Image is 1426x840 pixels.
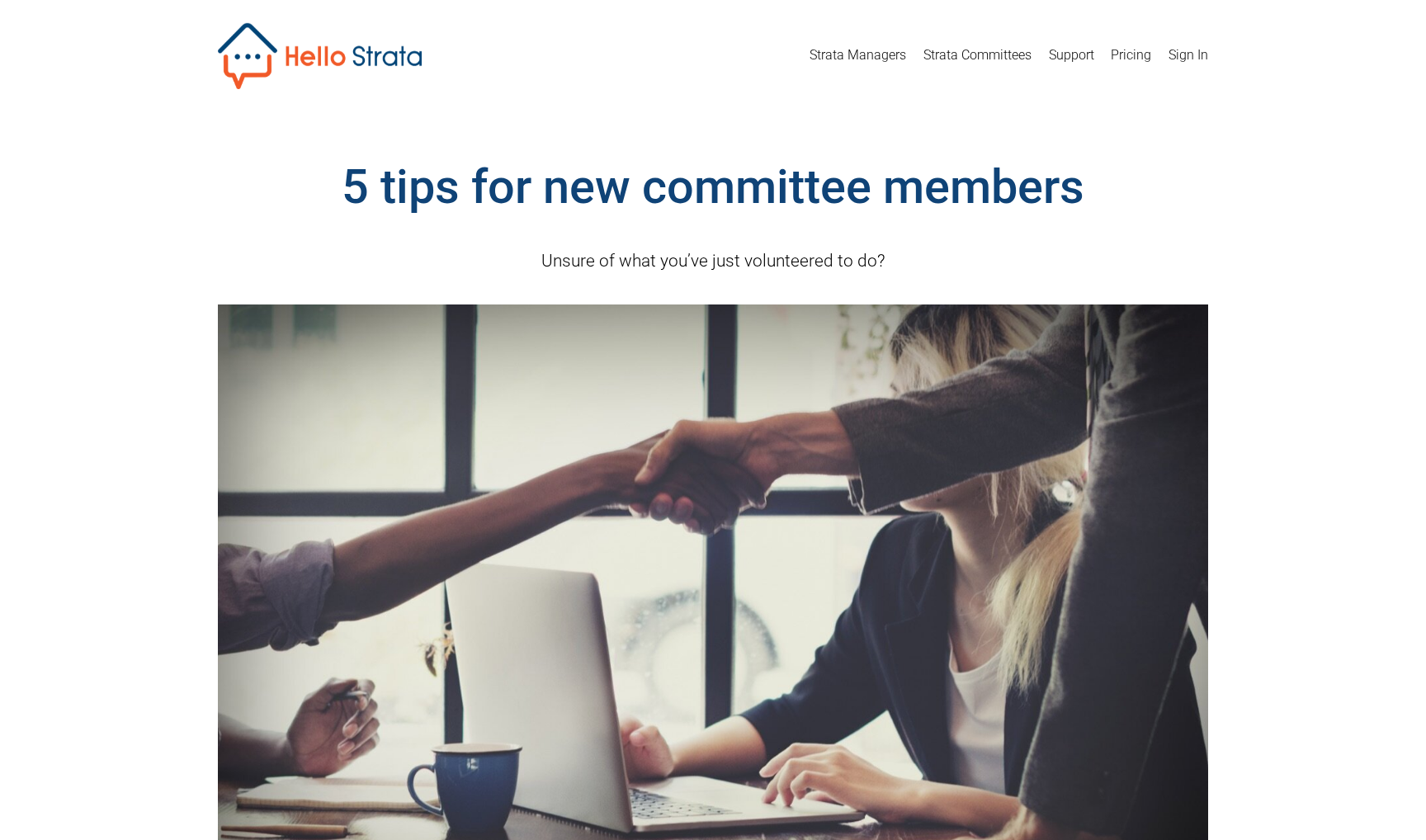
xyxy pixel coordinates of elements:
p: Unsure of what you’ve just volunteered to do? [218,246,1208,276]
a: Sign In [1169,43,1208,69]
a: Strata Committees [923,43,1032,69]
a: Pricing [1111,43,1151,69]
h1: 5 tips for new committee members [218,154,1208,221]
a: Support [1049,43,1094,69]
img: Hello Strata [218,23,422,89]
a: Strata Managers [810,43,906,69]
